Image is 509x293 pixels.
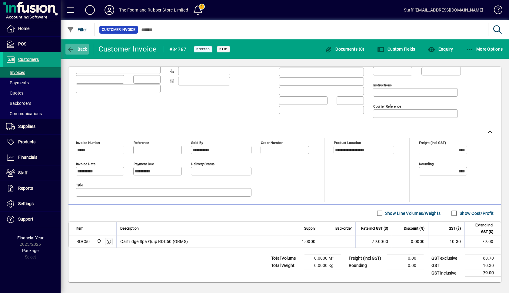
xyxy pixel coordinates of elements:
button: Filter [65,24,89,35]
mat-label: Courier Reference [373,104,401,108]
mat-label: Title [76,183,83,187]
span: Communications [6,111,42,116]
td: 79.00 [464,235,501,248]
span: Supply [304,225,315,232]
span: Discount (%) [404,225,424,232]
span: Filter [67,27,87,32]
span: Back [67,47,87,52]
span: Custom Fields [377,47,415,52]
a: Communications [3,108,61,119]
td: 10.30 [428,235,464,248]
span: Foam & Rubber Store [95,238,102,245]
mat-label: Sold by [191,141,203,145]
a: POS [3,37,61,52]
span: Description [120,225,139,232]
button: Custom Fields [376,44,417,55]
span: Customers [18,57,39,62]
td: 0.0000 Kg [304,262,341,269]
button: Documents (0) [324,44,366,55]
span: POS [18,42,26,46]
span: Enquiry [428,47,453,52]
span: Settings [18,201,34,206]
td: Total Volume [268,255,304,262]
button: Add [80,5,100,15]
span: Cartridge Spa Quip RDC50 (ORMS) [120,238,188,245]
button: Profile [100,5,119,15]
div: Staff [EMAIL_ADDRESS][DOMAIN_NAME] [404,5,483,15]
a: Settings [3,196,61,211]
span: Reports [18,186,33,191]
mat-label: Delivery status [191,162,215,166]
span: Paid [219,47,228,51]
span: Products [18,139,35,144]
td: 79.00 [465,269,501,277]
span: GST ($) [449,225,461,232]
span: Backorder [335,225,352,232]
td: Rounding [346,262,387,269]
a: Support [3,212,61,227]
button: More Options [464,44,504,55]
div: 79.0000 [359,238,388,245]
mat-label: Order number [261,141,283,145]
mat-label: Product location [334,141,361,145]
span: Invoices [6,70,25,75]
span: More Options [466,47,503,52]
span: Item [76,225,84,232]
span: Staff [18,170,28,175]
a: Backorders [3,98,61,108]
a: Reports [3,181,61,196]
span: Rate incl GST ($) [361,225,388,232]
a: Quotes [3,88,61,98]
span: Financial Year [17,235,44,240]
a: Financials [3,150,61,165]
span: Posted [196,47,210,51]
span: Home [18,26,29,31]
mat-label: Rounding [419,162,434,166]
td: 0.0000 M³ [304,255,341,262]
mat-label: Reference [134,141,149,145]
td: GST inclusive [428,269,465,277]
td: 68.70 [465,255,501,262]
a: Staff [3,165,61,181]
div: RDC50 [76,238,90,245]
span: Payments [6,80,29,85]
app-page-header-button: Back [61,44,94,55]
span: Financials [18,155,37,160]
span: Support [18,217,33,221]
td: 10.30 [465,262,501,269]
td: Total Weight [268,262,304,269]
a: Knowledge Base [489,1,501,21]
span: Documents (0) [325,47,364,52]
a: Invoices [3,67,61,78]
div: Customer Invoice [98,44,157,54]
span: Package [22,248,38,253]
mat-label: Instructions [373,83,392,87]
span: 1.0000 [302,238,316,245]
td: GST exclusive [428,255,465,262]
span: Extend incl GST ($) [468,222,493,235]
mat-label: Freight (incl GST) [419,141,446,145]
span: Customer Invoice [102,27,135,33]
td: 0.00 [387,255,424,262]
a: Payments [3,78,61,88]
div: The Foam and Rubber Store Limited [119,5,188,15]
span: Quotes [6,91,23,95]
mat-label: Invoice date [76,162,95,166]
label: Show Line Volumes/Weights [384,210,441,216]
td: 0.00 [387,262,424,269]
button: Enquiry [426,44,454,55]
mat-label: Payment due [134,162,154,166]
label: Show Cost/Profit [458,210,494,216]
td: GST [428,262,465,269]
td: 0.0000 [392,235,428,248]
div: #34787 [169,45,187,54]
button: Back [65,44,89,55]
td: Freight (incl GST) [346,255,387,262]
a: Home [3,21,61,36]
span: Backorders [6,101,31,106]
a: Suppliers [3,119,61,134]
span: Suppliers [18,124,35,129]
mat-label: Invoice number [76,141,100,145]
a: Products [3,135,61,150]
